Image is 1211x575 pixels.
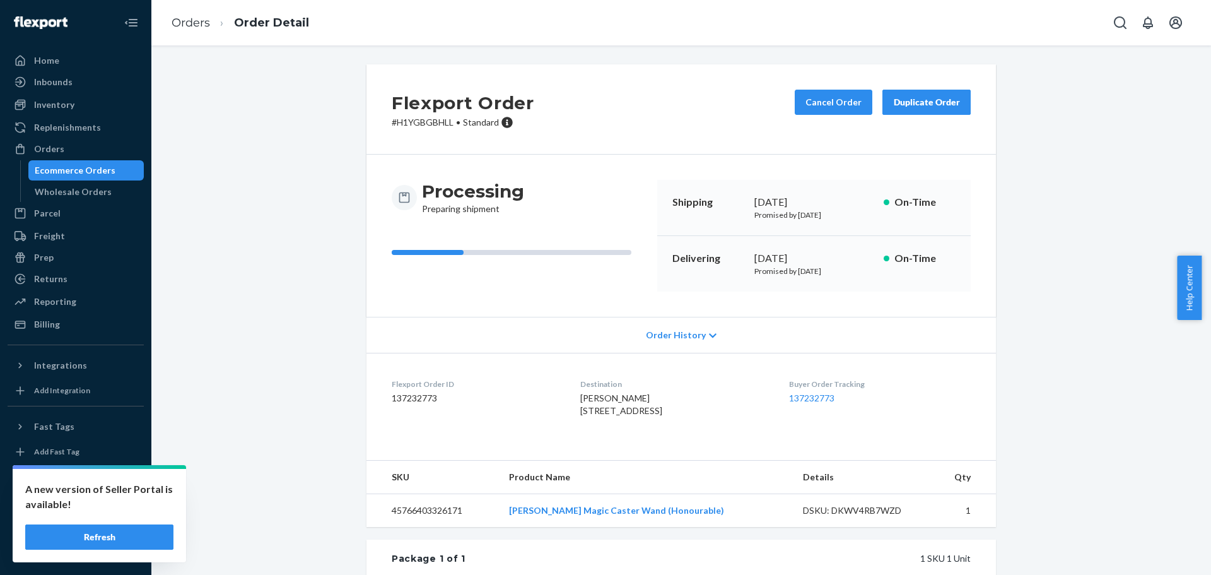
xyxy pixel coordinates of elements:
a: Replenishments [8,117,144,138]
a: Freight [8,226,144,246]
div: Add Fast Tag [34,446,79,457]
th: SKU [366,461,499,494]
p: Delivering [672,251,744,266]
button: Refresh [25,525,173,550]
div: Inventory [34,98,74,111]
button: Integrations [8,355,144,376]
a: Help Center [8,518,144,538]
div: Fast Tags [34,420,74,433]
div: Orders [34,143,64,155]
th: Details [793,461,932,494]
button: Give Feedback [8,540,144,560]
a: Prep [8,247,144,268]
div: Duplicate Order [893,96,960,109]
dt: Destination [580,379,768,389]
div: [DATE] [754,251,874,266]
a: Parcel [8,203,144,223]
a: Talk to Support [8,497,144,517]
p: Promised by [DATE] [754,266,874,276]
a: Orders [172,16,210,30]
div: DSKU: DKWV4RB7WZD [803,504,921,517]
div: Returns [34,273,67,285]
div: [DATE] [754,195,874,210]
h2: Flexport Order [392,90,534,116]
dd: 137232773 [392,392,560,405]
div: 1 SKU 1 Unit [465,552,971,565]
div: Ecommerce Orders [35,164,115,177]
p: Promised by [DATE] [754,210,874,220]
dt: Buyer Order Tracking [789,379,971,389]
p: On-Time [894,195,956,210]
ol: breadcrumbs [161,4,319,42]
button: Open account menu [1163,10,1188,35]
span: [PERSON_NAME] [STREET_ADDRESS] [580,393,662,416]
span: Standard [463,117,499,127]
img: Flexport logo [14,16,67,29]
dt: Flexport Order ID [392,379,560,389]
a: Settings [8,475,144,495]
th: Qty [932,461,996,494]
span: • [456,117,460,127]
div: Integrations [34,359,87,372]
a: Add Integration [8,381,144,401]
button: Fast Tags [8,417,144,437]
p: # H1YGBGBHLL [392,116,534,129]
div: Package 1 of 1 [392,552,465,565]
a: Wholesale Orders [28,182,144,202]
div: Preparing shipment [422,180,524,215]
button: Duplicate Order [882,90,971,115]
td: 45766403326171 [366,494,499,528]
a: Inbounds [8,72,144,92]
div: Prep [34,251,54,264]
th: Product Name [499,461,793,494]
a: Ecommerce Orders [28,160,144,181]
a: Billing [8,314,144,335]
div: Add Integration [34,385,90,396]
td: 1 [932,494,996,528]
a: Returns [8,269,144,289]
div: Wholesale Orders [35,186,112,198]
button: Open notifications [1135,10,1161,35]
button: Close Navigation [119,10,144,35]
a: Home [8,50,144,71]
div: Parcel [34,207,61,220]
p: Shipping [672,195,744,210]
p: A new version of Seller Portal is available! [25,482,173,512]
a: Order Detail [234,16,309,30]
h3: Processing [422,180,524,203]
div: Inbounds [34,76,73,88]
span: Order History [646,329,706,341]
div: Reporting [34,295,76,308]
a: Add Fast Tag [8,442,144,462]
button: Cancel Order [795,90,872,115]
a: Reporting [8,292,144,312]
a: Orders [8,139,144,159]
div: Billing [34,318,60,331]
div: Home [34,54,59,67]
div: Freight [34,230,65,242]
button: Help Center [1177,256,1202,320]
div: Replenishments [34,121,101,134]
a: 137232773 [789,393,834,403]
p: On-Time [894,251,956,266]
a: [PERSON_NAME] Magic Caster Wand (Honourable) [509,505,724,516]
a: Inventory [8,95,144,115]
button: Open Search Box [1108,10,1133,35]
